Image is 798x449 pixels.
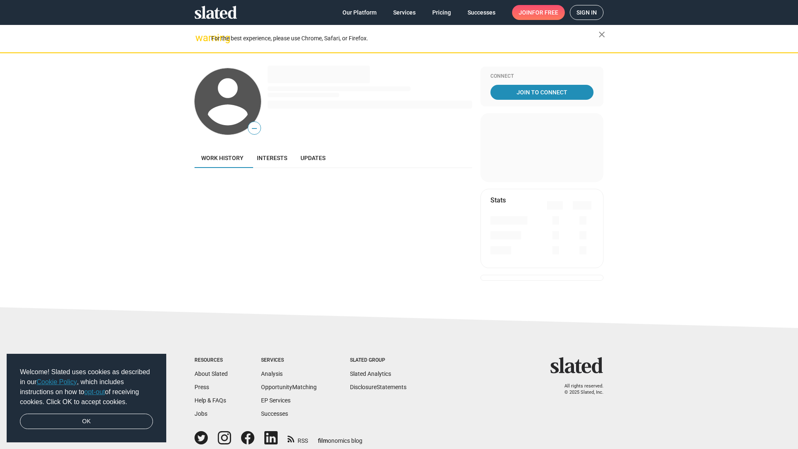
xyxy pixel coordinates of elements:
[336,5,383,20] a: Our Platform
[195,33,205,43] mat-icon: warning
[37,378,77,385] a: Cookie Policy
[261,357,317,364] div: Services
[350,384,406,390] a: DisclosureStatements
[556,383,603,395] p: All rights reserved. © 2025 Slated, Inc.
[461,5,502,20] a: Successes
[201,155,244,161] span: Work history
[195,397,226,404] a: Help & FAQs
[20,367,153,407] span: Welcome! Slated uses cookies as described in our , which includes instructions on how to of recei...
[261,410,288,417] a: Successes
[350,370,391,377] a: Slated Analytics
[261,397,291,404] a: EP Services
[261,384,317,390] a: OpportunityMatching
[195,357,228,364] div: Resources
[432,5,451,20] span: Pricing
[492,85,592,100] span: Join To Connect
[20,414,153,429] a: dismiss cookie message
[350,357,406,364] div: Slated Group
[250,148,294,168] a: Interests
[248,123,261,134] span: —
[468,5,495,20] span: Successes
[597,30,607,39] mat-icon: close
[393,5,416,20] span: Services
[387,5,422,20] a: Services
[300,155,325,161] span: Updates
[211,33,598,44] div: For the best experience, please use Chrome, Safari, or Firefox.
[195,370,228,377] a: About Slated
[257,155,287,161] span: Interests
[426,5,458,20] a: Pricing
[195,384,209,390] a: Press
[84,388,105,395] a: opt-out
[294,148,332,168] a: Updates
[288,432,308,445] a: RSS
[570,5,603,20] a: Sign in
[532,5,558,20] span: for free
[490,196,506,205] mat-card-title: Stats
[490,73,594,80] div: Connect
[576,5,597,20] span: Sign in
[519,5,558,20] span: Join
[261,370,283,377] a: Analysis
[342,5,377,20] span: Our Platform
[195,148,250,168] a: Work history
[512,5,565,20] a: Joinfor free
[490,85,594,100] a: Join To Connect
[7,354,166,443] div: cookieconsent
[195,410,207,417] a: Jobs
[318,430,362,445] a: filmonomics blog
[318,437,328,444] span: film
